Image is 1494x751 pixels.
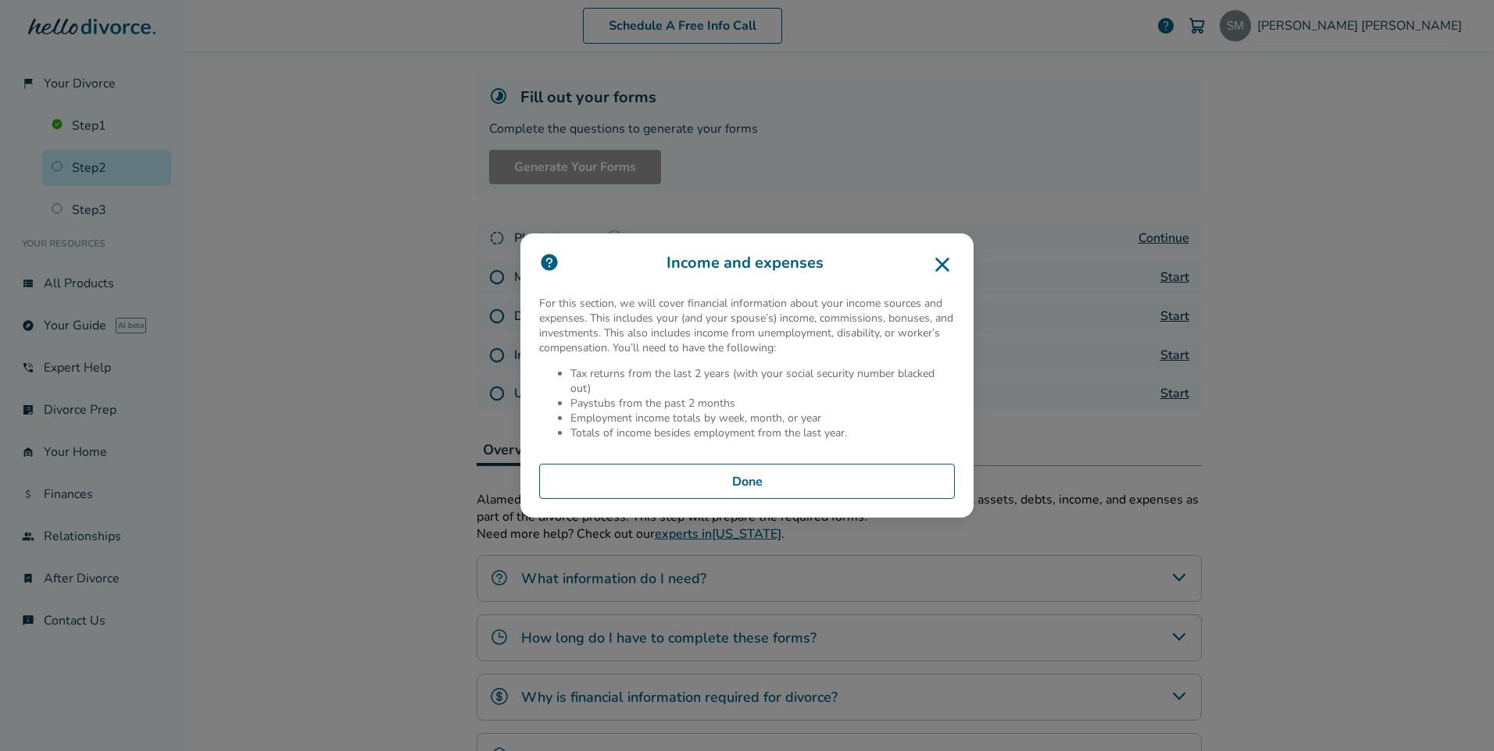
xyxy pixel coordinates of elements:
li: Totals of income besides employment from the last year. [570,425,955,440]
img: icon [539,252,559,272]
li: Paystubs from the past 2 months [570,396,955,411]
iframe: Chat Widget [1416,676,1494,751]
p: For this section, we will cover financial information about your income sources and expenses. Thi... [539,296,955,355]
li: Tax returns from the last 2 years (with your social security number blacked out) [570,366,955,396]
h3: Income and expenses [539,252,955,277]
li: Employment income totals by week, month, or year [570,411,955,425]
button: Done [539,464,955,500]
